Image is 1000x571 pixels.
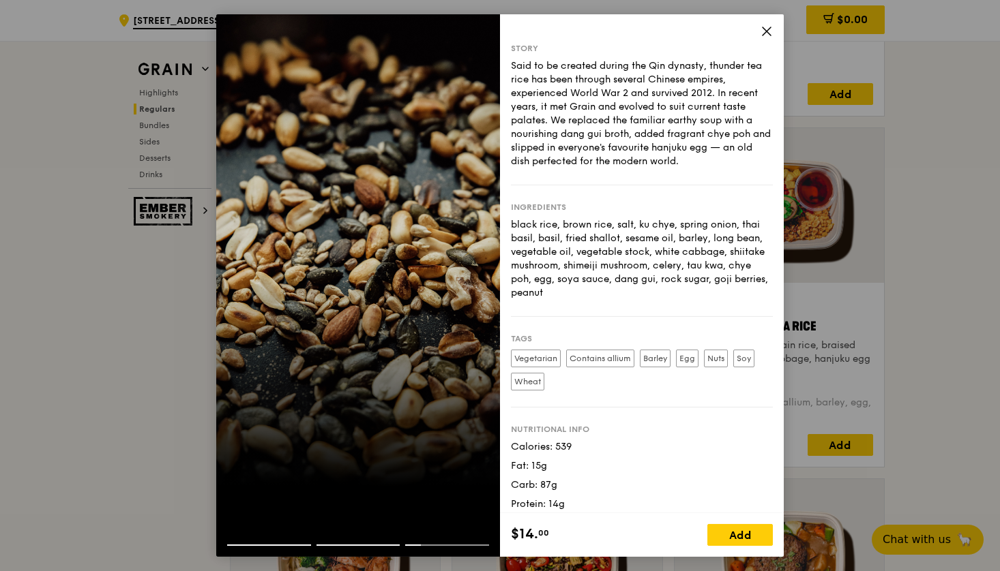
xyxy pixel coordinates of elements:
[733,350,754,367] label: Soy
[511,459,773,473] div: Fat: 15g
[511,202,773,213] div: Ingredients
[704,350,728,367] label: Nuts
[511,59,773,168] div: Said to be created during the Qin dynasty, thunder tea rice has been through several Chinese empi...
[676,350,698,367] label: Egg
[566,350,634,367] label: Contains allium
[538,527,549,538] span: 00
[511,478,773,492] div: Carb: 87g
[511,440,773,454] div: Calories: 539
[511,497,773,511] div: Protein: 14g
[511,333,773,344] div: Tags
[707,524,773,546] div: Add
[511,43,773,54] div: Story
[511,524,538,544] span: $14.
[511,424,773,435] div: Nutritional info
[511,373,544,390] label: Wheat
[511,350,561,367] label: Vegetarian
[511,218,773,300] div: black rice, brown rice, salt, ku chye, spring onion, thai basil, basil, fried shallot, sesame oil...
[640,350,671,367] label: Barley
